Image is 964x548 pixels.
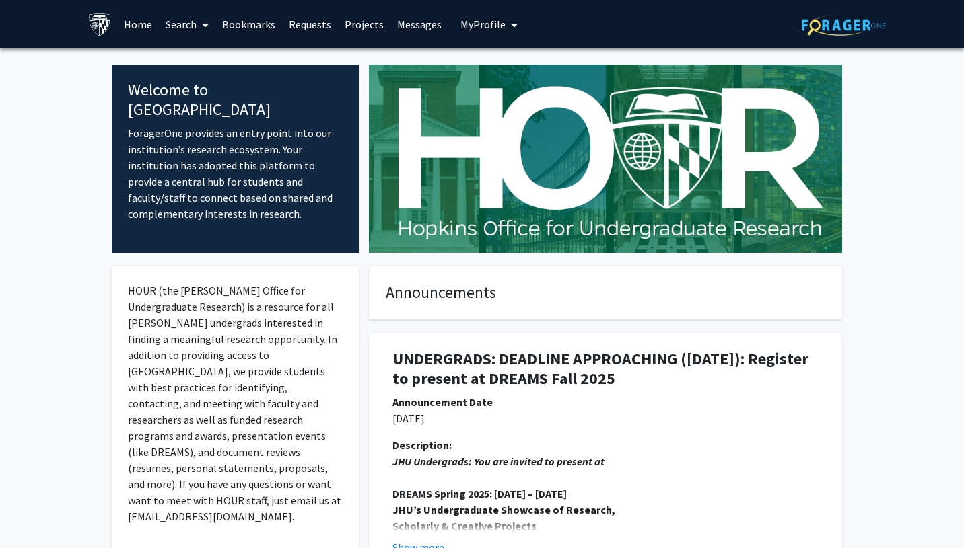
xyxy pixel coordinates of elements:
a: Requests [282,1,338,48]
img: Johns Hopkins University Logo [88,13,112,36]
h4: Announcements [386,283,825,303]
h4: Welcome to [GEOGRAPHIC_DATA] [128,81,343,120]
strong: DREAMS Spring 2025: [DATE] – [DATE] [392,487,567,500]
p: [DATE] [392,410,819,426]
a: Search [159,1,215,48]
img: Cover Image [369,65,842,253]
div: Description: [392,437,819,453]
a: Messages [390,1,448,48]
h1: UNDERGRADS: DEADLINE APPROACHING ([DATE]): Register to present at DREAMS Fall 2025 [392,350,819,389]
div: Announcement Date [392,394,819,410]
a: Home [117,1,159,48]
a: Bookmarks [215,1,282,48]
strong: Scholarly & Creative Projects [392,519,537,533]
iframe: Chat [10,487,57,538]
span: My Profile [460,17,506,31]
p: ForagerOne provides an entry point into our institution’s research ecosystem. Your institution ha... [128,125,343,222]
a: Projects [338,1,390,48]
img: ForagerOne Logo [802,15,886,36]
strong: JHU’s Undergraduate Showcase of Research, [392,503,615,516]
p: HOUR (the [PERSON_NAME] Office for Undergraduate Research) is a resource for all [PERSON_NAME] un... [128,282,343,524]
em: JHU Undergrads: You are invited to present at [392,455,605,468]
